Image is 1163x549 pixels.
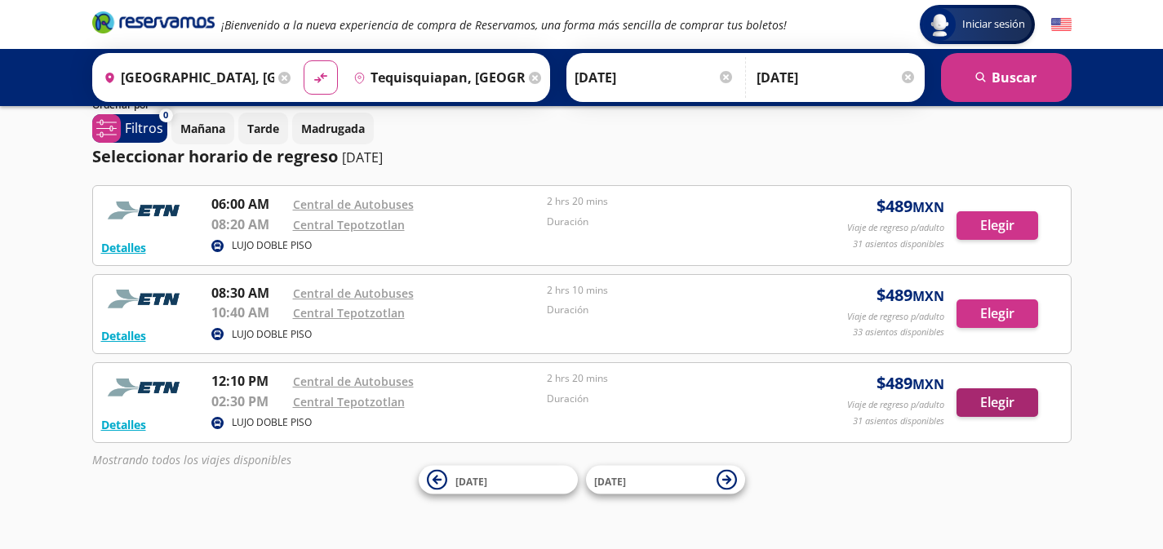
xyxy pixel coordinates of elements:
button: [DATE] [419,466,578,494]
span: $ 489 [877,283,944,308]
button: Elegir [957,211,1038,240]
p: Madrugada [301,120,365,137]
p: LUJO DOBLE PISO [232,415,312,430]
p: 31 asientos disponibles [853,414,944,428]
span: [DATE] [594,474,626,488]
p: [DATE] [342,148,383,167]
p: 2 hrs 20 mins [547,371,793,386]
p: Viaje de regreso p/adulto [847,221,944,235]
p: 08:20 AM [211,215,285,234]
button: 0Filtros [92,114,167,143]
button: English [1051,15,1072,35]
em: ¡Bienvenido a la nueva experiencia de compra de Reservamos, una forma más sencilla de comprar tus... [221,17,787,33]
small: MXN [912,198,944,216]
span: $ 489 [877,371,944,396]
a: Central Tepotzotlan [293,217,405,232]
p: 2 hrs 10 mins [547,283,793,298]
button: Detalles [101,327,146,344]
p: 06:00 AM [211,194,285,214]
button: Detalles [101,416,146,433]
button: [DATE] [586,466,745,494]
span: [DATE] [455,474,487,488]
p: Duración [547,215,793,229]
i: Brand Logo [92,10,215,34]
small: MXN [912,375,944,393]
p: 33 asientos disponibles [853,325,944,339]
input: Elegir Fecha [575,57,735,98]
button: Madrugada [292,113,374,144]
p: LUJO DOBLE PISO [232,327,312,342]
img: RESERVAMOS [101,371,191,404]
a: Brand Logo [92,10,215,39]
p: 12:10 PM [211,371,285,391]
img: RESERVAMOS [101,283,191,316]
a: Central Tepotzotlan [293,305,405,321]
p: 2 hrs 20 mins [547,194,793,209]
span: Iniciar sesión [956,16,1032,33]
p: Seleccionar horario de regreso [92,144,338,169]
a: Central Tepotzotlan [293,394,405,410]
p: 10:40 AM [211,303,285,322]
p: Viaje de regreso p/adulto [847,310,944,324]
a: Central de Autobuses [293,374,414,389]
input: Buscar Origen [97,57,275,98]
p: 08:30 AM [211,283,285,303]
button: Elegir [957,299,1038,328]
small: MXN [912,287,944,305]
p: Duración [547,392,793,406]
input: Buscar Destino [347,57,525,98]
input: Opcional [757,57,917,98]
button: Detalles [101,239,146,256]
button: Buscar [941,53,1072,102]
p: 31 asientos disponibles [853,237,944,251]
em: Mostrando todos los viajes disponibles [92,452,291,467]
p: Filtros [125,118,163,138]
button: Elegir [957,388,1038,417]
p: Viaje de regreso p/adulto [847,398,944,412]
p: LUJO DOBLE PISO [232,238,312,253]
button: Mañana [171,113,234,144]
p: Tarde [247,120,279,137]
p: 02:30 PM [211,392,285,411]
a: Central de Autobuses [293,197,414,212]
p: Duración [547,303,793,317]
a: Central de Autobuses [293,286,414,301]
img: RESERVAMOS [101,194,191,227]
p: Mañana [180,120,225,137]
span: $ 489 [877,194,944,219]
span: 0 [163,108,168,122]
button: Tarde [238,113,288,144]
